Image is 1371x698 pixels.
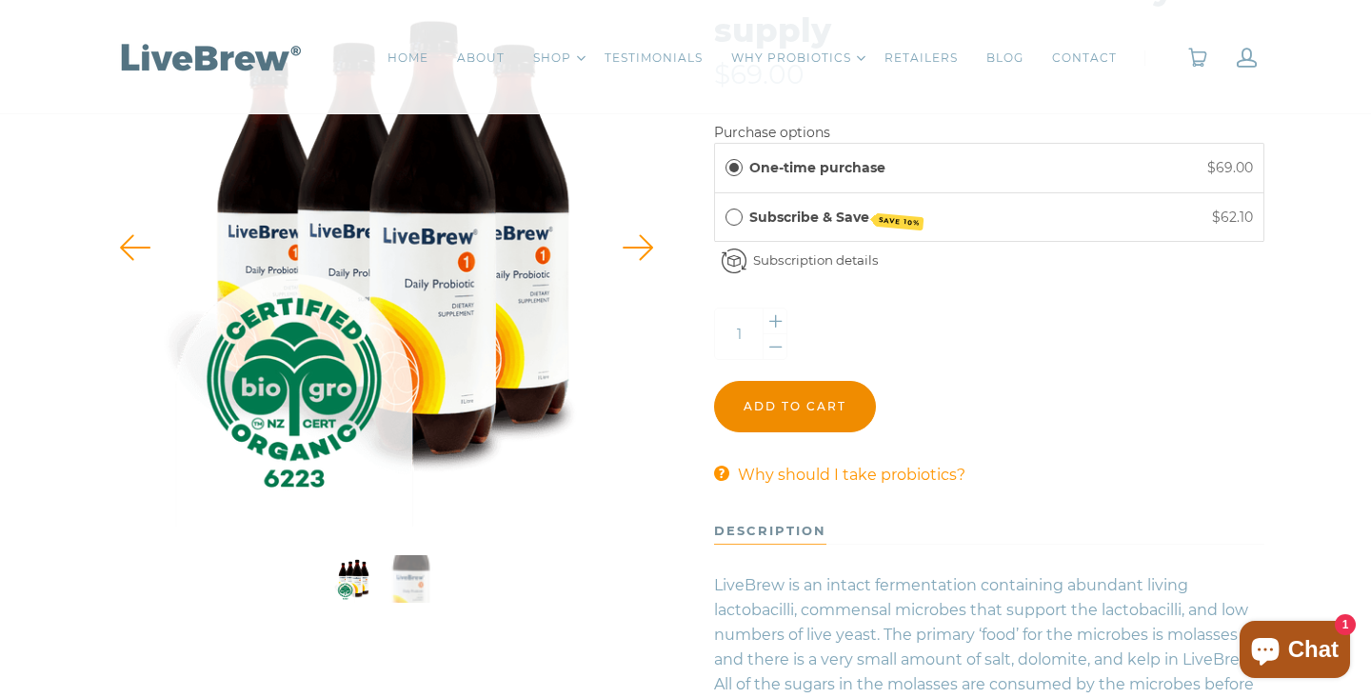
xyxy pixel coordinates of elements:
span: SAVE 10% [875,212,924,229]
img: LiveBrew [114,40,305,73]
span: $62.10 [1212,209,1253,226]
a: RETAILERS [884,49,958,68]
a: WHY PROBIOTICS [731,49,851,68]
a: HOME [387,49,428,68]
inbox-online-store-chat: Shopify online store chat [1234,621,1356,683]
a: Subscription details [753,252,879,268]
input: Add to cart [714,381,876,432]
div: One-time purchase [725,157,743,178]
label: One-time purchase [749,157,885,178]
a: SHOP [533,49,571,68]
a: ABOUT [457,49,505,68]
a: TESTIMONIALS [605,49,703,68]
div: Subscribe & Save [725,207,743,228]
a: BLOG [986,49,1023,68]
a: Why should I take probiotics? [738,463,965,488]
label: Subscribe & Save [749,207,924,228]
input: Quantity [715,309,763,359]
div: description [714,516,826,545]
span: Why should I take probiotics? [738,466,965,484]
label: Purchase options [714,124,830,141]
a: CONTACT [1052,49,1117,68]
span: $69.00 [1207,159,1253,176]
